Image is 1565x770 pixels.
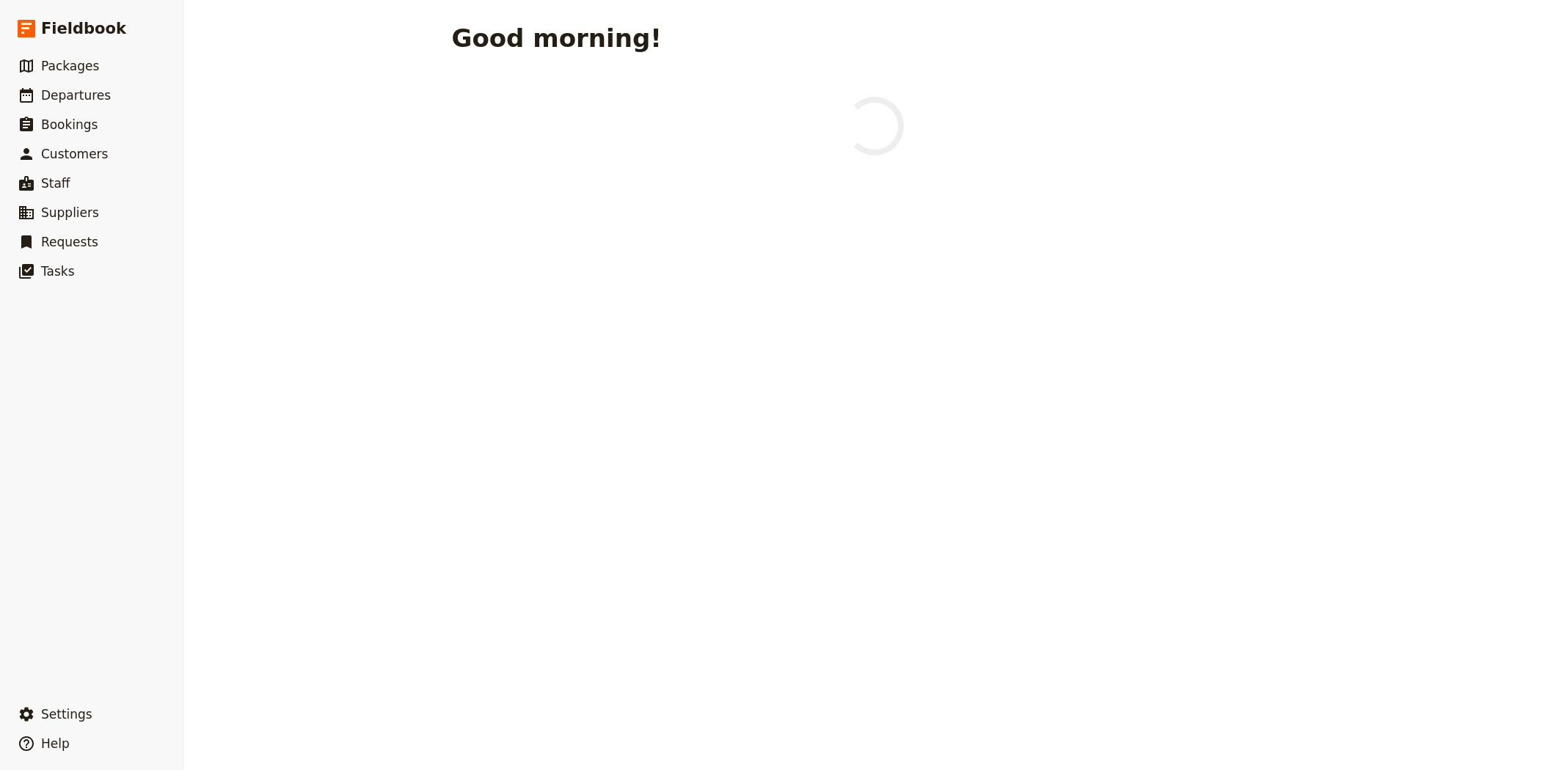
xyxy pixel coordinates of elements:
span: Fieldbook [41,18,126,40]
span: Requests [41,235,98,249]
span: Staff [41,176,70,191]
span: Customers [41,147,108,161]
span: Help [41,736,70,751]
span: Bookings [41,117,98,132]
span: Packages [41,59,99,73]
h1: Good morning! [452,23,662,53]
span: Suppliers [41,205,99,220]
span: Settings [41,707,92,722]
span: Departures [41,88,111,103]
span: Tasks [41,264,75,279]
